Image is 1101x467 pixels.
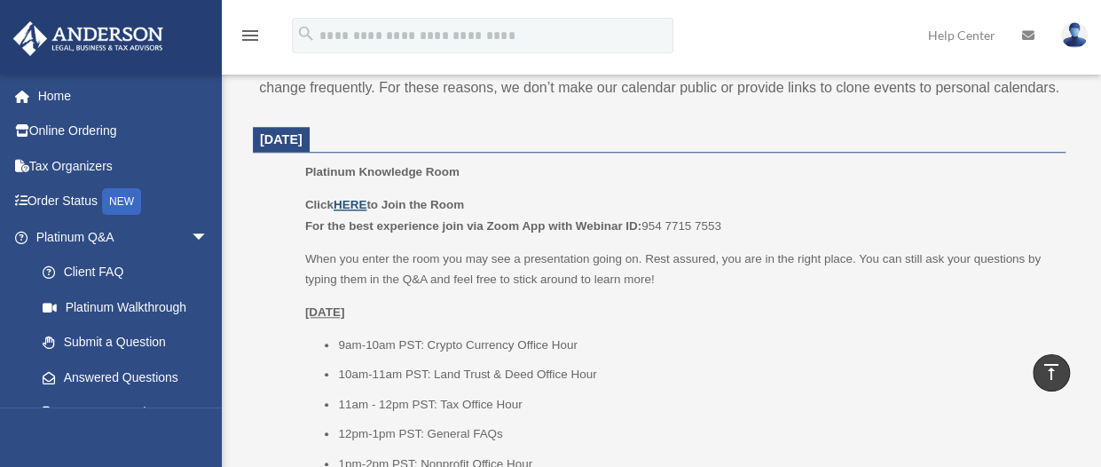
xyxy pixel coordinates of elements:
span: Platinum Knowledge Room [305,165,460,178]
a: Tax Organizers [12,148,235,184]
p: 954 7715 7553 [305,194,1053,236]
a: HERE [334,198,366,211]
a: Order StatusNEW [12,184,235,220]
a: Document Review [25,395,235,431]
i: vertical_align_top [1041,361,1062,383]
span: [DATE] [260,132,303,146]
a: Answered Questions [25,360,235,395]
img: User Pic [1061,22,1088,48]
a: Client FAQ [25,255,235,290]
a: Platinum Q&Aarrow_drop_down [12,219,235,255]
a: Submit a Question [25,325,235,360]
li: 12pm-1pm PST: General FAQs [338,423,1053,445]
li: 11am - 12pm PST: Tax Office Hour [338,394,1053,416]
a: Home [12,78,235,114]
p: When you enter the room you may see a presentation going on. Rest assured, you are in the right p... [305,249,1053,290]
a: vertical_align_top [1033,354,1070,392]
i: search [296,24,316,44]
b: Click to Join the Room [305,198,464,211]
li: 10am-11am PST: Land Trust & Deed Office Hour [338,364,1053,385]
b: For the best experience join via Zoom App with Webinar ID: [305,219,641,233]
a: Platinum Walkthrough [25,289,235,325]
img: Anderson Advisors Platinum Portal [8,21,169,56]
div: NEW [102,188,141,215]
span: arrow_drop_down [191,219,226,256]
u: [DATE] [305,305,345,319]
i: menu [240,25,261,46]
a: menu [240,31,261,46]
li: 9am-10am PST: Crypto Currency Office Hour [338,335,1053,356]
a: Online Ordering [12,114,235,149]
